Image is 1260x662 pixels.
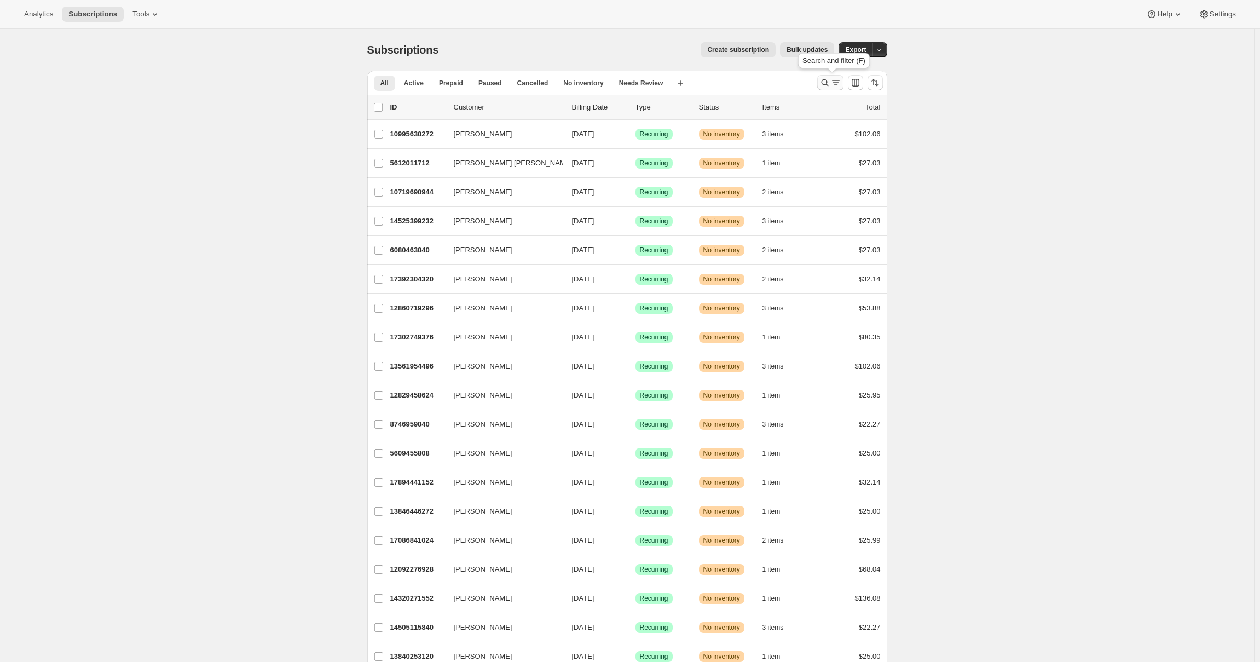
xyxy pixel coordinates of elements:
span: Tools [132,10,149,19]
span: $25.95 [859,391,881,399]
button: 2 items [762,185,796,200]
span: $27.03 [859,217,881,225]
span: Recurring [640,333,668,342]
button: 1 item [762,504,793,519]
span: Recurring [640,507,668,516]
span: Help [1157,10,1172,19]
div: 14525399232[PERSON_NAME][DATE]SuccessRecurringWarningNo inventory3 items$27.03 [390,214,881,229]
span: 3 items [762,130,784,139]
span: $32.14 [859,478,881,486]
span: Recurring [640,130,668,139]
button: Export [839,42,872,57]
div: 10719690944[PERSON_NAME][DATE]SuccessRecurringWarningNo inventory2 items$27.03 [390,185,881,200]
p: 12860719296 [390,303,445,314]
span: [DATE] [572,420,594,428]
span: [PERSON_NAME] [PERSON_NAME] [454,158,573,169]
button: 3 items [762,126,796,142]
span: [DATE] [572,507,594,515]
span: [DATE] [572,536,594,544]
span: No inventory [703,130,740,139]
div: 10995630272[PERSON_NAME][DATE]SuccessRecurringWarningNo inventory3 items$102.06 [390,126,881,142]
span: 1 item [762,391,781,400]
span: Recurring [640,188,668,197]
span: [PERSON_NAME] [454,419,512,430]
p: 8746959040 [390,419,445,430]
button: [PERSON_NAME] [447,241,557,259]
span: $22.27 [859,623,881,631]
span: 3 items [762,217,784,226]
span: [DATE] [572,275,594,283]
span: Recurring [640,246,668,255]
span: [DATE] [572,304,594,312]
span: [PERSON_NAME] [454,535,512,546]
span: No inventory [703,536,740,545]
span: Recurring [640,391,668,400]
span: No inventory [703,594,740,603]
span: [DATE] [572,594,594,602]
button: Help [1140,7,1189,22]
div: Items [762,102,817,113]
button: 1 item [762,156,793,171]
span: No inventory [703,623,740,632]
button: Analytics [18,7,60,22]
span: No inventory [703,565,740,574]
button: 2 items [762,243,796,258]
span: No inventory [703,449,740,458]
span: Subscriptions [68,10,117,19]
button: Tools [126,7,167,22]
span: $25.00 [859,507,881,515]
button: [PERSON_NAME] [447,358,557,375]
div: 5612011712[PERSON_NAME] [PERSON_NAME][DATE]SuccessRecurringWarningNo inventory1 item$27.03 [390,156,881,171]
span: [DATE] [572,652,594,660]
span: [PERSON_NAME] [454,332,512,343]
p: 12092276928 [390,564,445,575]
p: 17086841024 [390,535,445,546]
span: [PERSON_NAME] [454,187,512,198]
span: [PERSON_NAME] [454,506,512,517]
span: No inventory [703,159,740,168]
p: 6080463040 [390,245,445,256]
button: [PERSON_NAME] [447,503,557,520]
span: 1 item [762,565,781,574]
button: 1 item [762,591,793,606]
span: $22.27 [859,420,881,428]
button: 3 items [762,301,796,316]
span: Active [404,79,424,88]
button: Sort the results [868,75,883,90]
span: 2 items [762,536,784,545]
p: 14505115840 [390,622,445,633]
span: Bulk updates [787,45,828,54]
button: 2 items [762,533,796,548]
button: Settings [1192,7,1242,22]
p: 5609455808 [390,448,445,459]
span: Recurring [640,594,668,603]
button: [PERSON_NAME] [447,619,557,636]
span: Recurring [640,420,668,429]
button: [PERSON_NAME] [447,212,557,230]
span: Recurring [640,275,668,284]
button: Customize table column order and visibility [848,75,863,90]
button: [PERSON_NAME] [PERSON_NAME] [447,154,557,172]
span: No inventory [703,333,740,342]
button: [PERSON_NAME] [447,125,557,143]
span: $27.03 [859,246,881,254]
span: 3 items [762,623,784,632]
button: Bulk updates [780,42,834,57]
span: [DATE] [572,449,594,457]
span: No inventory [703,507,740,516]
span: [DATE] [572,333,594,341]
p: 17894441152 [390,477,445,488]
div: 8746959040[PERSON_NAME][DATE]SuccessRecurringWarningNo inventory3 items$22.27 [390,417,881,432]
span: $80.35 [859,333,881,341]
span: [DATE] [572,391,594,399]
span: [DATE] [572,623,594,631]
span: No inventory [703,652,740,661]
span: [DATE] [572,478,594,486]
div: IDCustomerBilling DateTypeStatusItemsTotal [390,102,881,113]
span: No inventory [703,246,740,255]
button: Search and filter results [817,75,843,90]
button: Create new view [672,76,689,91]
p: ID [390,102,445,113]
span: Cancelled [517,79,548,88]
span: [DATE] [572,565,594,573]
